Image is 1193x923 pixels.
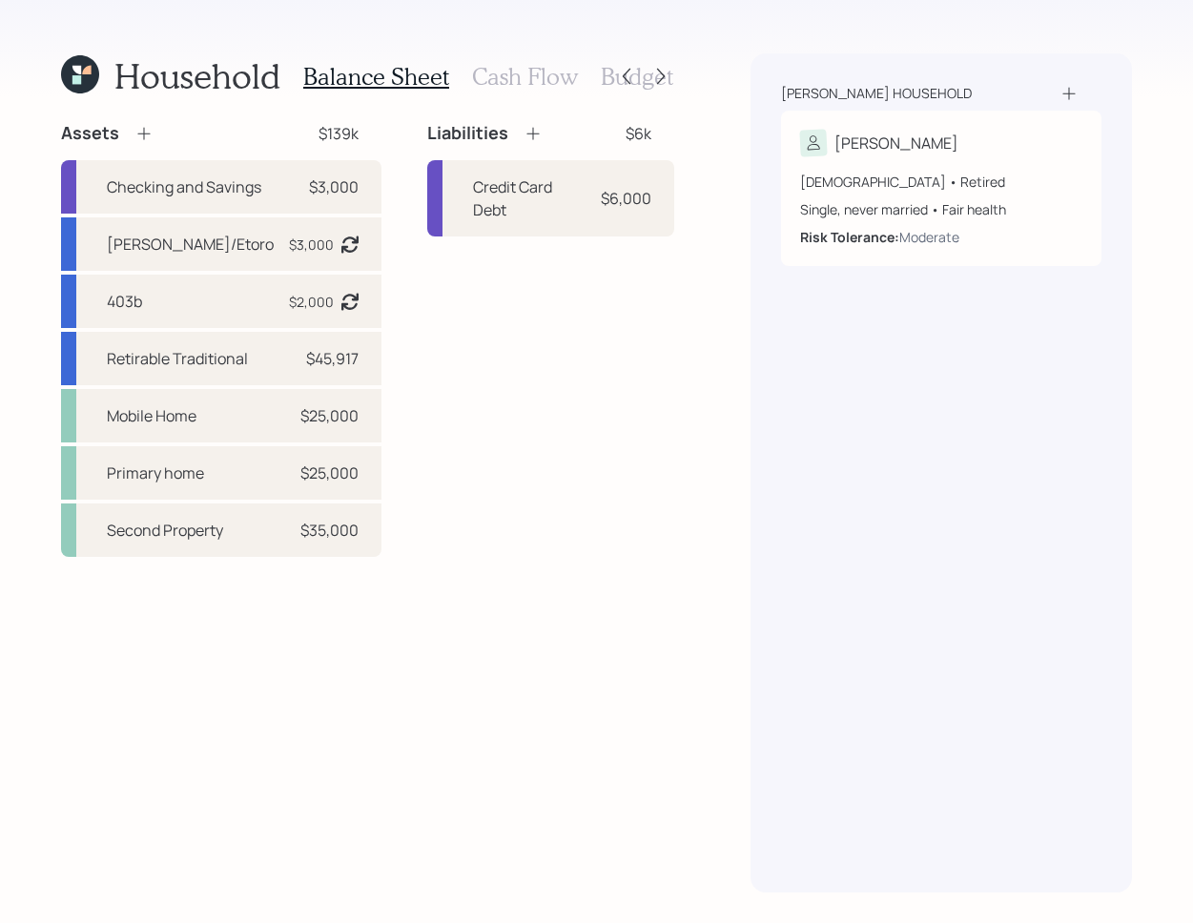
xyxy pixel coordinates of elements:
b: Risk Tolerance: [800,228,899,246]
div: $6k [626,122,651,145]
h3: Budget [601,63,673,91]
div: $45,917 [306,347,359,370]
div: Second Property [107,519,223,542]
div: $25,000 [300,461,359,484]
div: Retirable Traditional [107,347,248,370]
h1: Household [114,55,280,96]
h4: Liabilities [427,123,508,144]
div: [PERSON_NAME] household [781,84,972,103]
h3: Cash Flow [472,63,578,91]
div: $3,000 [309,175,359,198]
div: $25,000 [300,404,359,427]
div: $2,000 [289,292,334,312]
h4: Assets [61,123,119,144]
div: [PERSON_NAME] [834,132,958,154]
div: 403b [107,290,142,313]
div: Mobile Home [107,404,196,427]
div: Primary home [107,461,204,484]
div: Moderate [899,227,959,247]
h3: Balance Sheet [303,63,449,91]
div: Checking and Savings [107,175,261,198]
div: $3,000 [289,235,334,255]
div: $139k [319,122,359,145]
div: Credit Card Debt [473,175,579,221]
div: [PERSON_NAME]/Etoro [107,233,274,256]
div: Single, never married • Fair health [800,199,1082,219]
div: $6,000 [601,187,651,210]
div: [DEMOGRAPHIC_DATA] • Retired [800,172,1082,192]
div: $35,000 [300,519,359,542]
